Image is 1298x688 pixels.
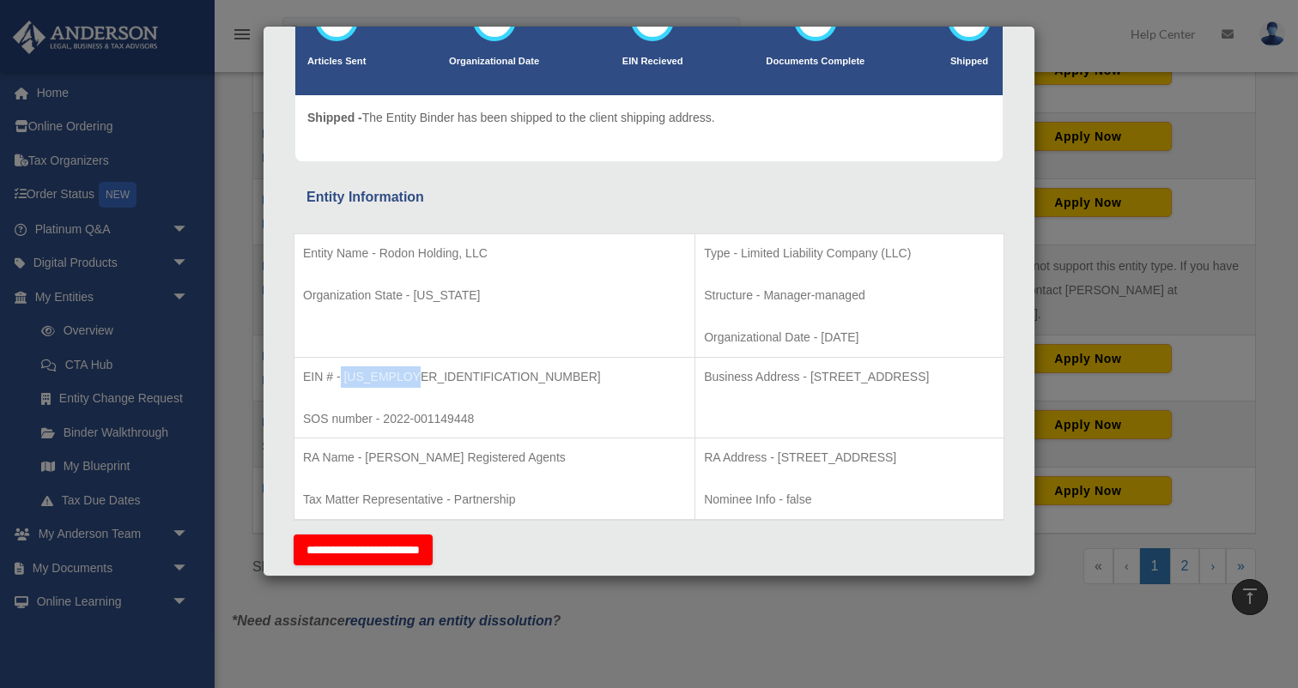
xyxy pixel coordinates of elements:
div: Entity Information [306,185,992,209]
p: RA Address - [STREET_ADDRESS] [704,447,995,468]
p: Articles Sent [307,53,366,70]
span: Shipped - [307,111,362,124]
p: The Entity Binder has been shipped to the client shipping address. [307,107,715,129]
p: Shipped [948,53,991,70]
p: Organization State - [US_STATE] [303,285,686,306]
p: Structure - Manager-managed [704,285,995,306]
p: Business Address - [STREET_ADDRESS] [704,366,995,388]
p: Organizational Date - [DATE] [704,327,995,348]
p: Nominee Info - false [704,489,995,510]
p: EIN # - [US_EMPLOYER_IDENTIFICATION_NUMBER] [303,366,686,388]
p: Type - Limited Liability Company (LLC) [704,243,995,264]
p: Tax Matter Representative - Partnership [303,489,686,510]
p: Organizational Date [449,53,539,70]
p: EIN Recieved [622,53,683,70]
p: Documents Complete [766,53,864,70]
p: SOS number - 2022-001149448 [303,408,686,430]
p: Entity Name - Rodon Holding, LLC [303,243,686,264]
p: RA Name - [PERSON_NAME] Registered Agents [303,447,686,468]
